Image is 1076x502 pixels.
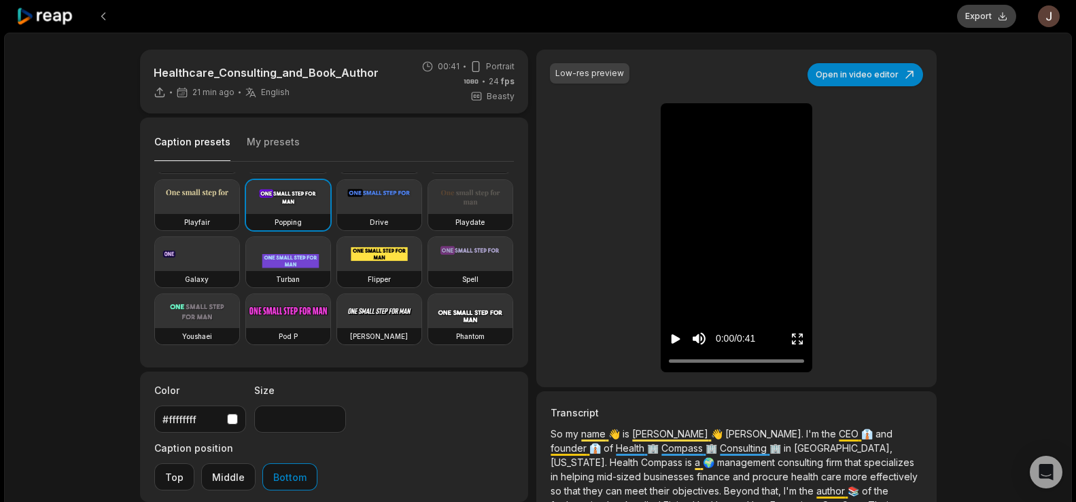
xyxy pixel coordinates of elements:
[862,485,874,497] span: of
[625,485,650,497] span: meet
[192,87,235,98] span: 21 min ago
[154,441,317,455] label: Caption position
[154,383,246,397] label: Color
[791,471,821,482] span: health
[844,471,870,482] span: more
[604,442,616,454] span: of
[870,471,918,482] span: effectively
[623,428,632,440] span: is
[487,90,515,103] span: Beasty
[566,428,581,440] span: my
[864,456,914,468] span: specializes
[455,217,485,228] h3: Playdate
[641,456,685,468] span: Compass
[826,456,845,468] span: firm
[822,428,839,440] span: the
[691,330,708,347] button: Mute sound
[262,463,317,490] button: Bottom
[501,76,515,86] span: fps
[279,331,298,342] h3: Pod P
[717,456,778,468] span: management
[551,485,564,497] span: so
[725,428,806,440] span: [PERSON_NAME].
[816,485,848,497] span: author
[350,331,408,342] h3: [PERSON_NAME]
[845,456,864,468] span: that
[154,463,194,490] button: Top
[564,485,583,497] span: that
[182,331,212,342] h3: Youshaei
[957,5,1016,28] button: Export
[806,428,822,440] span: I'm
[261,87,290,98] span: English
[791,326,804,351] button: Enter Fullscreen
[808,63,923,86] button: Open in video editor
[597,471,644,482] span: mid-sized
[162,412,222,427] div: #ffffffff
[368,274,391,285] h3: Flipper
[276,274,300,285] h3: Turban
[489,75,515,88] span: 24
[583,485,606,497] span: they
[661,442,706,454] span: Compass
[247,135,300,161] button: My presets
[685,456,695,468] span: is
[184,217,210,228] h3: Playfair
[821,471,844,482] span: care
[606,485,625,497] span: can
[610,456,641,468] span: Health
[695,456,703,468] span: a
[799,485,816,497] span: the
[875,428,892,440] span: and
[438,60,459,73] span: 00:41
[551,428,566,440] span: So
[561,471,597,482] span: helping
[275,217,302,228] h3: Popping
[632,428,711,440] span: [PERSON_NAME]
[551,456,610,468] span: [US_STATE].
[644,471,697,482] span: businesses
[778,456,826,468] span: consulting
[724,485,762,497] span: Beyond
[733,471,752,482] span: and
[839,428,861,440] span: CEO
[784,442,794,454] span: in
[616,442,647,454] span: Health
[555,67,624,79] div: Low-res preview
[794,442,892,454] span: [GEOGRAPHIC_DATA],
[456,331,485,342] h3: Phantom
[551,442,589,454] span: founder
[720,442,769,454] span: Consulting
[551,471,561,482] span: in
[185,274,209,285] h3: Galaxy
[672,485,724,497] span: objectives.
[669,326,682,351] button: Play video
[874,485,888,497] span: the
[762,485,784,497] span: that,
[697,471,733,482] span: finance
[752,471,791,482] span: procure
[581,428,608,440] span: name
[154,135,230,162] button: Caption presets
[650,485,672,497] span: their
[486,60,515,73] span: Portrait
[370,217,388,228] h3: Drive
[154,406,246,433] button: #ffffffff
[462,274,479,285] h3: Spell
[254,383,346,397] label: Size
[716,331,755,346] div: 0:00 / 0:41
[154,65,379,81] p: Healthcare_Consulting_and_Book_Author
[784,485,799,497] span: I'm
[201,463,256,490] button: Middle
[551,406,922,420] h3: Transcript
[1030,456,1062,488] div: Open Intercom Messenger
